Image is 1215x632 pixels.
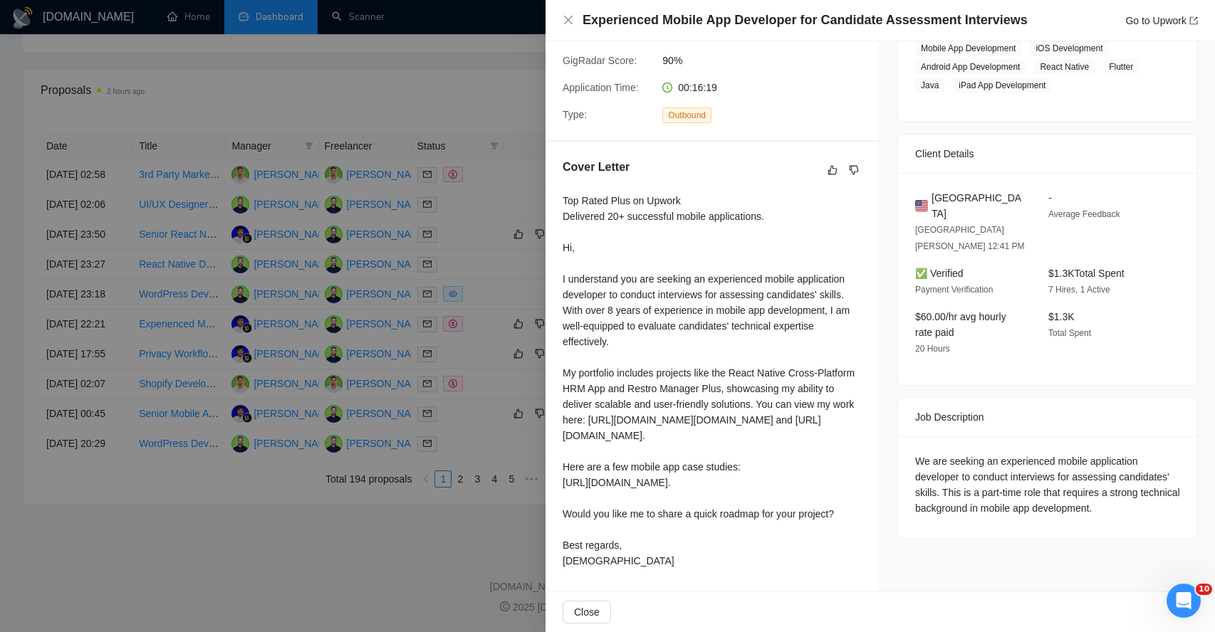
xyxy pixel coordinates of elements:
[1048,285,1110,295] span: 7 Hires, 1 Active
[563,14,574,26] span: close
[563,601,611,623] button: Close
[662,83,672,93] span: clock-circle
[583,11,1028,29] h4: Experienced Mobile App Developer for Candidate Assessment Interviews
[662,107,711,123] span: Outbound
[915,398,1180,436] div: Job Description
[824,162,841,179] button: like
[915,59,1026,75] span: Android App Development
[915,344,950,354] span: 20 Hours
[915,78,944,93] span: Java
[915,225,1024,251] span: [GEOGRAPHIC_DATA][PERSON_NAME] 12:41 PM
[1196,584,1212,595] span: 10
[915,198,928,214] img: 🇺🇸
[1030,41,1108,56] span: iOS Development
[915,41,1021,56] span: Mobile App Development
[678,82,717,93] span: 00:16:19
[915,285,993,295] span: Payment Verification
[828,164,838,176] span: like
[849,164,859,176] span: dislike
[563,109,587,120] span: Type:
[574,604,600,620] span: Close
[1167,584,1201,618] iframe: Intercom live chat
[563,14,574,26] button: Close
[1125,15,1198,26] a: Go to Upworkexport
[953,78,1051,93] span: iPad App Development
[1048,209,1120,219] span: Average Feedback
[1048,268,1125,279] span: $1.3K Total Spent
[845,162,862,179] button: dislike
[563,193,862,569] div: Top Rated Plus on Upwork Delivered 20+ successful mobile applications. Hi, I understand you are s...
[1189,16,1198,25] span: export
[1048,311,1075,322] span: $1.3K
[932,190,1026,221] span: [GEOGRAPHIC_DATA]
[915,453,1180,516] div: We are seeking an experienced mobile application developer to conduct interviews for assessing ca...
[915,311,1006,338] span: $60.00/hr avg hourly rate paid
[563,82,639,93] span: Application Time:
[915,268,964,279] span: ✅ Verified
[1048,328,1091,338] span: Total Spent
[1034,59,1095,75] span: React Native
[1048,192,1052,204] span: -
[563,159,630,176] h5: Cover Letter
[563,55,637,66] span: GigRadar Score:
[915,135,1180,173] div: Client Details
[662,53,876,68] span: 90%
[1103,59,1139,75] span: Flutter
